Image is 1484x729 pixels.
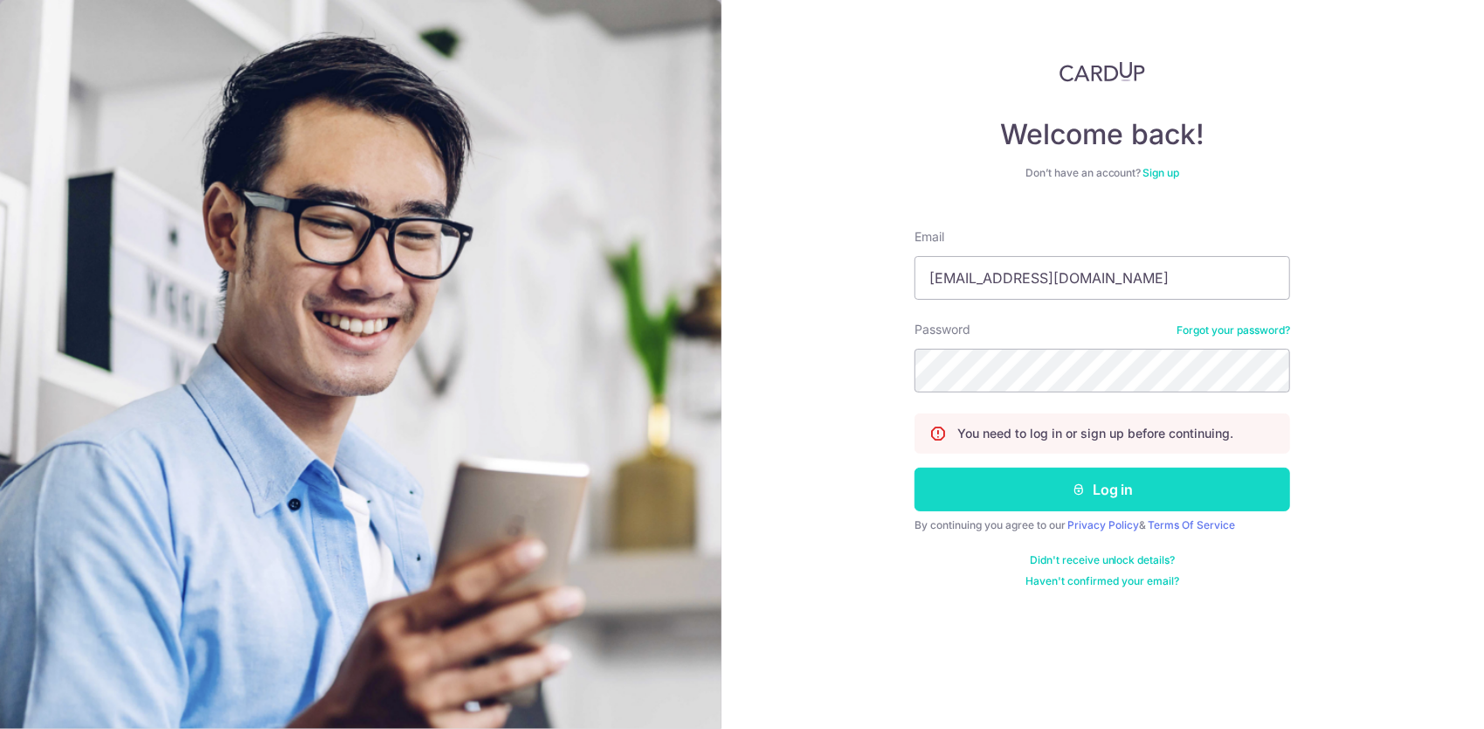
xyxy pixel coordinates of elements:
a: Sign up [1143,166,1180,179]
label: Email [915,228,944,246]
input: Enter your Email [915,256,1290,300]
a: Privacy Policy [1067,518,1139,531]
a: Didn't receive unlock details? [1030,553,1176,567]
a: Terms Of Service [1148,518,1235,531]
a: Forgot your password? [1177,323,1290,337]
div: Don’t have an account? [915,166,1290,180]
button: Log in [915,468,1290,511]
h4: Welcome back! [915,117,1290,152]
p: You need to log in or sign up before continuing. [957,425,1233,442]
a: Haven't confirmed your email? [1025,574,1179,588]
label: Password [915,321,970,338]
img: CardUp Logo [1060,61,1145,82]
div: By continuing you agree to our & [915,518,1290,532]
